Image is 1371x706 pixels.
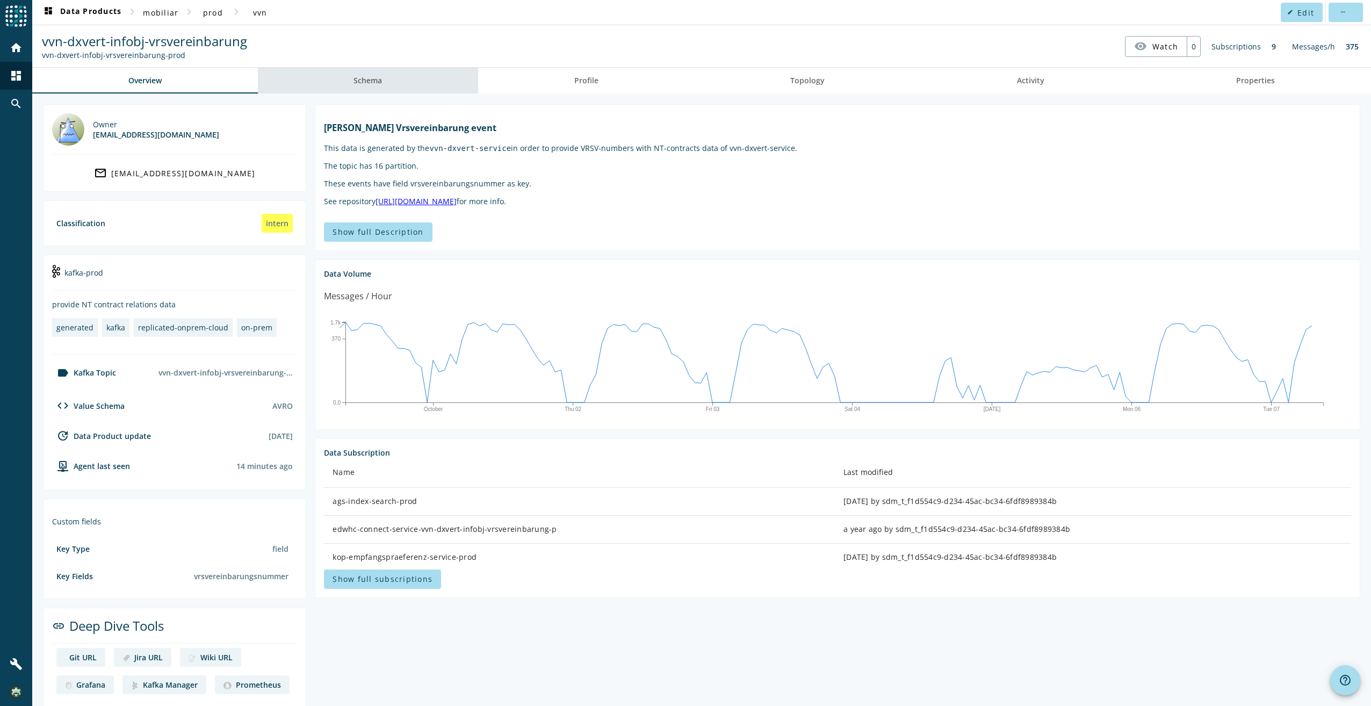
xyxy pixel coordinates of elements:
div: field [268,539,293,558]
text: 370 [332,336,341,342]
div: intern [262,214,293,233]
div: Messages/h [1287,36,1340,57]
a: deep dive imageWiki URL [180,648,241,667]
div: agent-env-prod [52,459,130,472]
button: mobiliar [139,3,183,22]
span: Edit [1297,8,1314,18]
span: Show full Description [333,227,423,237]
div: on-prem [241,322,272,333]
div: Data Subscription [324,448,1351,458]
div: [EMAIL_ADDRESS][DOMAIN_NAME] [111,168,256,178]
mat-icon: build [10,658,23,671]
p: This data is generated by the in order to provide VRSV-numbers with NT-contracts data of vvn-dxve... [324,143,1351,153]
text: Tue 07 [1264,406,1280,412]
th: Last modified [835,458,1351,488]
div: Kafka Manager [143,680,198,690]
text: Sat 04 [845,406,860,412]
div: 9 [1266,36,1281,57]
button: Edit [1281,3,1323,22]
mat-icon: link [52,619,65,632]
div: 0 [1187,37,1200,56]
div: Value Schema [52,399,125,412]
div: Subscriptions [1206,36,1266,57]
code: vvn-dxvert-service [429,144,511,153]
a: deep dive imageGrafana [56,675,114,694]
img: deep dive image [131,682,139,689]
text: Fri 03 [706,406,720,412]
button: Data Products [38,3,126,22]
h1: [PERSON_NAME] Vrsvereinbarung event [324,122,1351,134]
img: deep dive image [189,654,196,662]
span: Overview [128,77,162,84]
div: [EMAIL_ADDRESS][DOMAIN_NAME] [93,129,219,140]
button: vvn [243,3,277,22]
th: Name [324,458,835,488]
span: Watch [1152,37,1178,56]
div: AVRO [272,401,293,411]
div: ags-index-search-prod [333,496,826,507]
div: Key Type [56,544,90,554]
div: Key Fields [56,571,93,581]
span: Schema [353,77,382,84]
img: deep dive image [223,682,231,689]
text: Thu 02 [565,406,582,412]
text: October [424,406,443,412]
div: Data Product update [52,429,151,442]
text: [DATE] [984,406,1001,412]
div: Jira URL [134,652,163,662]
mat-icon: dashboard [10,69,23,82]
mat-icon: chevron_right [183,5,196,18]
div: vrsvereinbarungsnummer [190,567,293,586]
button: prod [196,3,230,22]
div: replicated-onprem-cloud [138,322,228,333]
span: Show full subscriptions [333,574,432,584]
mat-icon: more_horiz [1339,9,1345,15]
mat-icon: chevron_right [230,5,243,18]
mat-icon: mail_outline [94,167,107,179]
div: Data Volume [324,269,1351,279]
div: Messages / Hour [324,290,392,303]
div: Classification [56,218,105,228]
div: kop-empfangspraeferenz-service-prod [333,552,826,563]
div: Custom fields [52,516,297,527]
div: provide NT contract relations data [52,299,297,309]
a: deep dive imageGit URL [56,648,105,667]
a: deep dive imagePrometheus [215,675,289,694]
mat-icon: help_outline [1339,674,1352,687]
div: Prometheus [236,680,281,690]
div: Owner [93,119,219,129]
img: deep dive image [122,654,130,662]
mat-icon: label [56,366,69,379]
td: [DATE] by sdm_t_f1d554c9-d234-45ac-bc34-6fdf8989384b [835,544,1351,572]
span: Data Products [42,6,121,19]
div: Git URL [69,652,97,662]
img: kafka-prod [52,265,60,278]
span: Topology [790,77,825,84]
span: vvn-dxvert-infobj-vrsvereinbarung [42,32,247,50]
mat-icon: dashboard [42,6,55,19]
mat-icon: home [10,41,23,54]
mat-icon: search [10,97,23,110]
div: Kafka Topic: vvn-dxvert-infobj-vrsvereinbarung-prod [42,50,247,60]
text: 0.0 [333,399,341,405]
div: kafka-prod [52,264,297,291]
mat-icon: chevron_right [126,5,139,18]
img: deep dive image [65,682,72,689]
a: deep dive imageKafka Manager [122,675,206,694]
span: vvn [253,8,268,18]
span: mobiliar [143,8,178,18]
div: generated [56,322,93,333]
p: These events have field vrsvereinbarungsnummer as key. [324,178,1351,189]
div: Deep Dive Tools [52,617,297,644]
td: a year ago by sdm_t_f1d554c9-d234-45ac-bc34-6fdf8989384b [835,516,1351,544]
div: Wiki URL [200,652,233,662]
div: edwhc-connect-service-vvn-dxvert-infobj-vrsvereinbarung-p [333,524,826,535]
div: Agents typically reports every 15min to 1h [236,461,293,471]
div: 375 [1340,36,1364,57]
mat-icon: code [56,399,69,412]
div: Grafana [76,680,105,690]
p: See repository for more info. [324,196,1351,206]
span: prod [203,8,223,18]
span: Activity [1017,77,1044,84]
img: lotus@mobi.ch [52,113,84,146]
